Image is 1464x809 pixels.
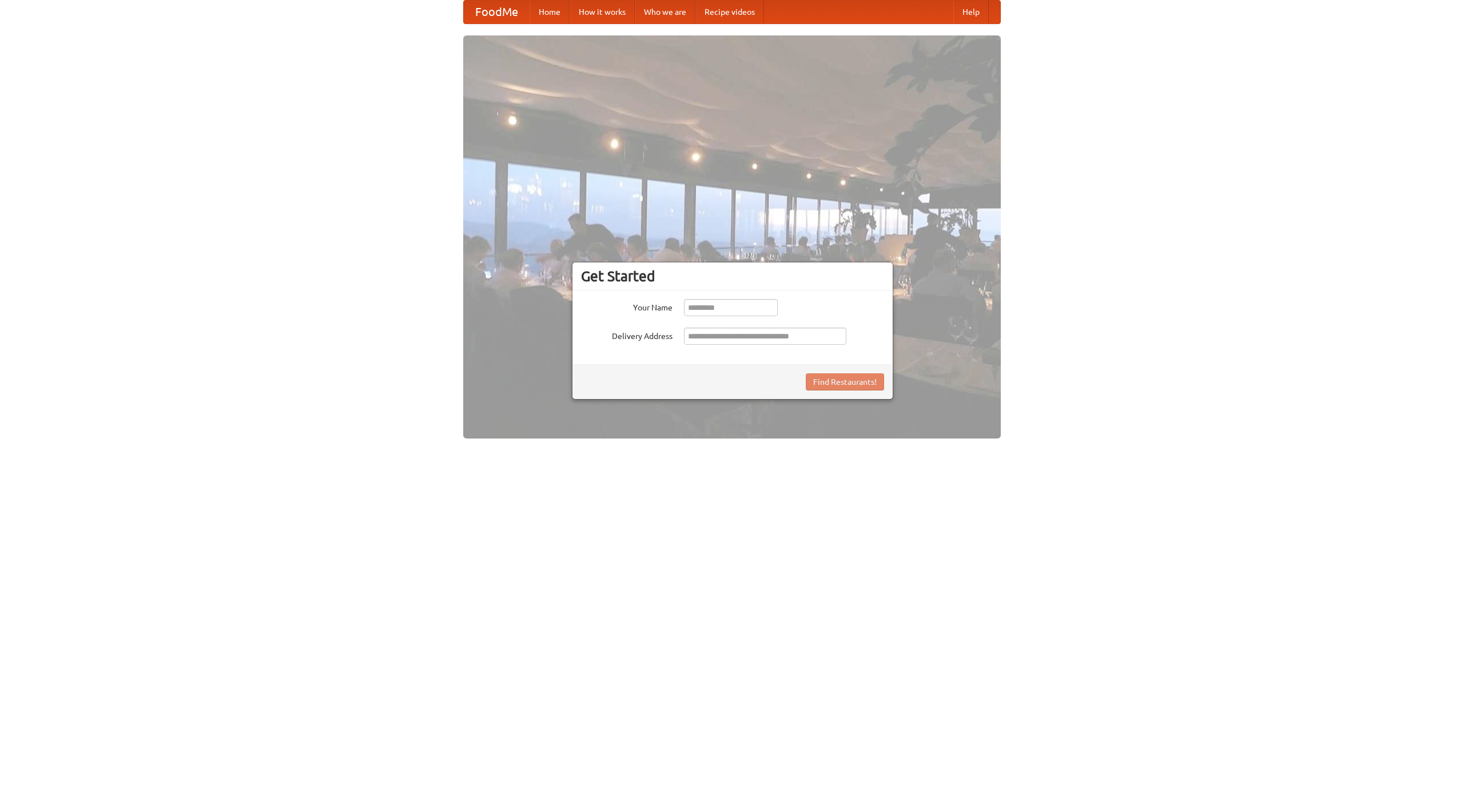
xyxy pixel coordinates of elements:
label: Your Name [581,299,673,313]
a: Home [530,1,570,23]
a: How it works [570,1,635,23]
a: Recipe videos [695,1,764,23]
h3: Get Started [581,268,884,285]
a: Who we are [635,1,695,23]
button: Find Restaurants! [806,373,884,390]
a: Help [953,1,989,23]
label: Delivery Address [581,328,673,342]
a: FoodMe [464,1,530,23]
